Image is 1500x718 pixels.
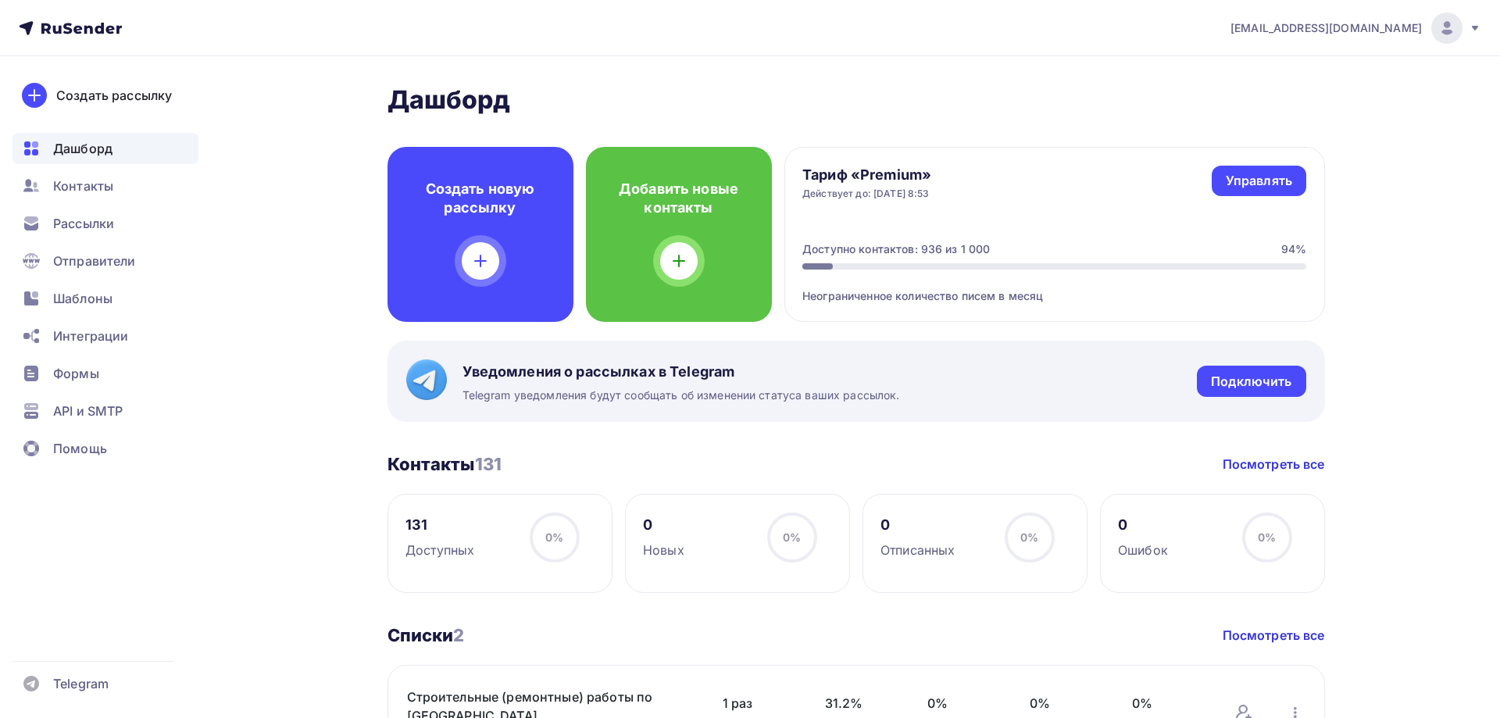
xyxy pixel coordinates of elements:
[387,453,502,475] h3: Контакты
[462,388,900,403] span: Telegram уведомления будут сообщать об изменении статуса ваших рассылок.
[643,541,684,559] div: Новых
[53,327,128,345] span: Интеграции
[53,252,136,270] span: Отправители
[53,139,112,158] span: Дашборд
[1212,166,1306,196] a: Управлять
[462,363,900,381] span: Уведомления о рассылках в Telegram
[12,208,198,239] a: Рассылки
[405,516,474,534] div: 131
[927,694,998,713] span: 0%
[53,214,114,233] span: Рассылки
[475,454,502,474] span: 131
[611,180,747,217] h4: Добавить новые контакты
[1020,530,1038,544] span: 0%
[802,188,931,200] div: Действует до: [DATE] 8:53
[387,624,465,646] h3: Списки
[802,270,1306,304] div: Неограниченное количество писем в месяц
[56,86,172,105] div: Создать рассылку
[1030,694,1101,713] span: 0%
[1230,20,1422,36] span: [EMAIL_ADDRESS][DOMAIN_NAME]
[643,516,684,534] div: 0
[723,694,794,713] span: 1 раз
[1132,694,1203,713] span: 0%
[802,241,990,257] div: Доступно контактов: 936 из 1 000
[53,674,109,693] span: Telegram
[387,84,1325,116] h2: Дашборд
[53,402,123,420] span: API и SMTP
[53,177,113,195] span: Контакты
[802,166,931,184] h4: Тариф «Premium»
[1211,373,1291,391] div: Подключить
[12,358,198,389] a: Формы
[12,170,198,202] a: Контакты
[405,541,474,559] div: Доступных
[545,530,563,544] span: 0%
[880,516,955,534] div: 0
[1223,455,1325,473] a: Посмотреть все
[1118,541,1168,559] div: Ошибок
[53,289,112,308] span: Шаблоны
[453,625,464,645] span: 2
[880,541,955,559] div: Отписанных
[1118,516,1168,534] div: 0
[12,133,198,164] a: Дашборд
[1230,13,1481,44] a: [EMAIL_ADDRESS][DOMAIN_NAME]
[12,283,198,314] a: Шаблоны
[1226,172,1292,190] div: Управлять
[53,439,107,458] span: Помощь
[412,180,548,217] h4: Создать новую рассылку
[825,694,896,713] span: 31.2%
[12,245,198,277] a: Отправители
[783,530,801,544] span: 0%
[53,364,99,383] span: Формы
[1281,241,1306,257] div: 94%
[1258,530,1276,544] span: 0%
[1223,626,1325,645] a: Посмотреть все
